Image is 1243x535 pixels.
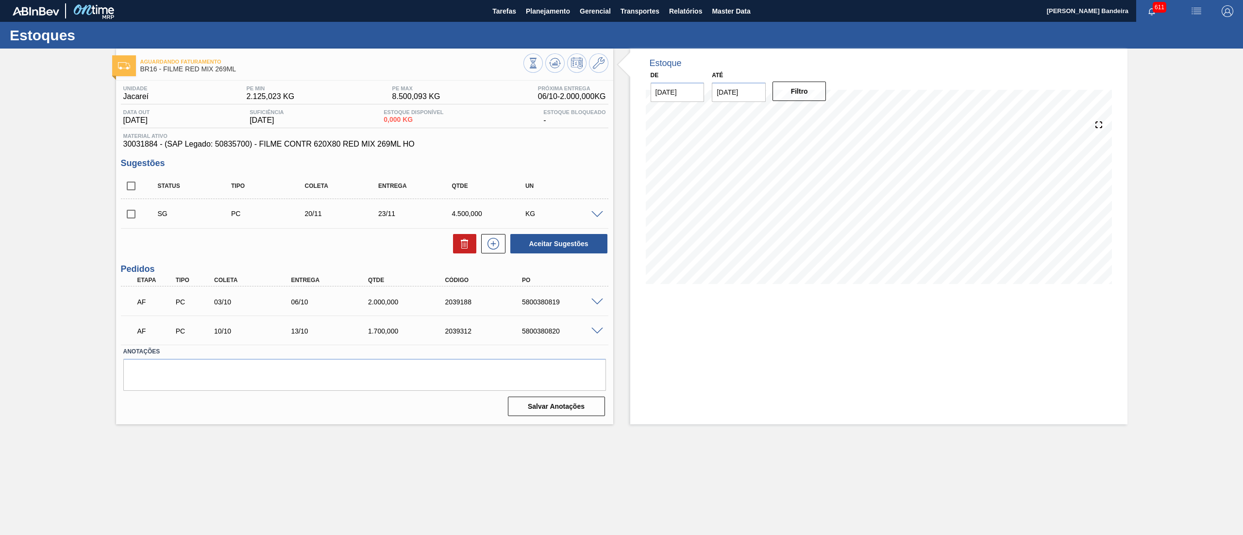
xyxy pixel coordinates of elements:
[712,5,750,17] span: Master Data
[155,183,239,189] div: Status
[173,298,215,306] div: Pedido de Compra
[302,183,386,189] div: Coleta
[376,183,460,189] div: Entrega
[384,116,443,123] span: 0,000 KG
[712,83,766,102] input: dd/mm/yyyy
[523,183,607,189] div: UN
[543,109,605,115] span: Estoque Bloqueado
[140,59,523,65] span: Aguardando Faturamento
[1191,5,1202,17] img: userActions
[492,5,516,17] span: Tarefas
[13,7,59,16] img: TNhmsLtSVTkK8tSr43FrP2fwEKptu5GPRR3wAAAABJRU5ErkJggg==
[229,210,313,217] div: Pedido de Compra
[212,298,300,306] div: 03/10/2025
[621,5,659,17] span: Transportes
[288,277,376,284] div: Entrega
[773,82,826,101] button: Filtro
[118,62,130,69] img: Ícone
[449,210,533,217] div: 4.500,000
[589,53,608,73] button: Ir ao Master Data / Geral
[10,30,182,41] h1: Estoques
[442,327,530,335] div: 2039312
[121,264,608,274] h3: Pedidos
[135,277,177,284] div: Etapa
[123,140,606,149] span: 30031884 - (SAP Legado: 50835700) - FILME CONTR 620X80 RED MIX 269ML HO
[523,210,607,217] div: KG
[123,133,606,139] span: Material ativo
[392,92,440,101] span: 8.500,093 KG
[523,53,543,73] button: Visão Geral dos Estoques
[510,234,607,253] button: Aceitar Sugestões
[366,327,454,335] div: 1.700,000
[137,327,174,335] p: AF
[135,291,177,313] div: Aguardando Faturamento
[173,277,215,284] div: Tipo
[541,109,608,125] div: -
[288,298,376,306] div: 06/10/2025
[651,83,705,102] input: dd/mm/yyyy
[651,72,659,79] label: De
[712,72,723,79] label: Até
[669,5,702,17] span: Relatórios
[442,277,530,284] div: Código
[538,92,606,101] span: 06/10 - 2.000,000 KG
[302,210,386,217] div: 20/11/2025
[366,298,454,306] div: 2.000,000
[155,210,239,217] div: Sugestão Criada
[123,116,150,125] span: [DATE]
[1222,5,1233,17] img: Logout
[123,92,149,101] span: Jacareí
[476,234,505,253] div: Nova sugestão
[123,345,606,359] label: Anotações
[135,320,177,342] div: Aguardando Faturamento
[137,298,174,306] p: AF
[520,277,607,284] div: PO
[545,53,565,73] button: Atualizar Gráfico
[123,85,149,91] span: Unidade
[508,397,605,416] button: Salvar Anotações
[449,183,533,189] div: Qtde
[250,109,284,115] span: Suficiência
[520,327,607,335] div: 5800380820
[520,298,607,306] div: 5800380819
[288,327,376,335] div: 13/10/2025
[250,116,284,125] span: [DATE]
[442,298,530,306] div: 2039188
[229,183,313,189] div: Tipo
[140,66,523,73] span: BR16 - FILME RED MIX 269ML
[650,58,682,68] div: Estoque
[526,5,570,17] span: Planejamento
[392,85,440,91] span: PE MAX
[173,327,215,335] div: Pedido de Compra
[1136,4,1167,18] button: Notificações
[212,277,300,284] div: Coleta
[538,85,606,91] span: Próxima Entrega
[212,327,300,335] div: 10/10/2025
[246,92,294,101] span: 2.125,023 KG
[448,234,476,253] div: Excluir Sugestões
[366,277,454,284] div: Qtde
[1153,2,1166,13] span: 611
[123,109,150,115] span: Data out
[505,233,608,254] div: Aceitar Sugestões
[376,210,460,217] div: 23/11/2025
[567,53,587,73] button: Programar Estoque
[384,109,443,115] span: Estoque Disponível
[121,158,608,168] h3: Sugestões
[580,5,611,17] span: Gerencial
[246,85,294,91] span: PE MIN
